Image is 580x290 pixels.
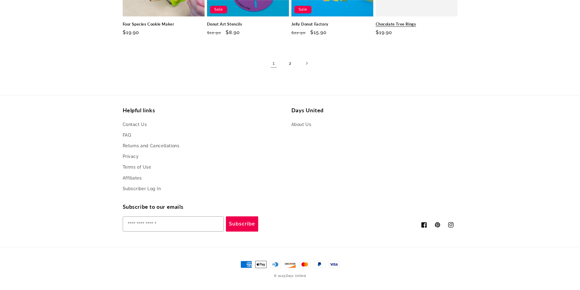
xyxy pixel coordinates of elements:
[123,121,147,130] a: Contact Us
[123,22,205,27] a: Four Species Cookie Maker
[123,203,290,210] h2: Subscribe to our emails
[123,107,289,114] h2: Helpful links
[226,216,258,232] button: Subscribe
[291,121,311,130] a: About Us
[123,162,151,173] a: Terms of Use
[376,22,458,27] a: Chocolate Tree Rings
[123,151,139,162] a: Privacy
[123,130,131,141] a: FAQ
[283,57,297,70] a: Page 2
[300,57,313,70] a: Next page
[291,22,373,27] a: Jelly Donut Factory
[274,274,306,278] small: © 2025,
[291,107,458,114] h2: Days United
[123,57,458,70] nav: Pagination
[123,173,142,183] a: Affiliates
[286,274,306,278] a: Days United
[123,183,161,194] a: Subscriber Log In
[123,141,180,151] a: Returns and Cancellations
[267,57,280,70] a: Page 1
[207,22,289,27] a: Donut Art Stencils
[123,216,224,232] input: Enter your email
